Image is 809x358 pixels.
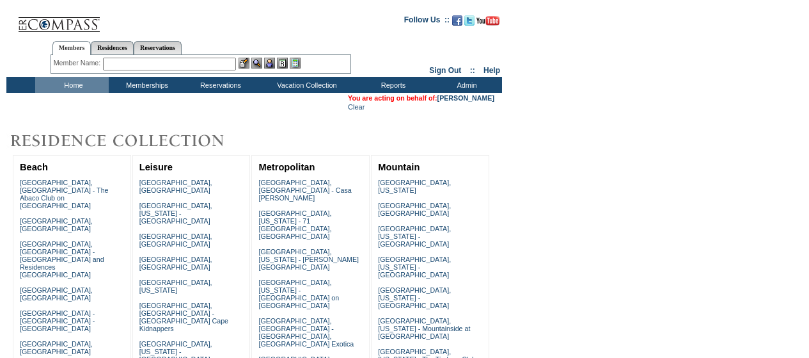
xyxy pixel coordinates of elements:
[258,248,359,271] a: [GEOGRAPHIC_DATA], [US_STATE] - [PERSON_NAME][GEOGRAPHIC_DATA]
[139,162,173,172] a: Leisure
[464,19,475,27] a: Follow us on Twitter
[20,179,109,209] a: [GEOGRAPHIC_DATA], [GEOGRAPHIC_DATA] - The Abaco Club on [GEOGRAPHIC_DATA]
[6,19,17,20] img: i.gif
[378,256,451,279] a: [GEOGRAPHIC_DATA], [US_STATE] - [GEOGRAPHIC_DATA]
[378,202,451,217] a: [GEOGRAPHIC_DATA], [GEOGRAPHIC_DATA]
[20,340,93,355] a: [GEOGRAPHIC_DATA], [GEOGRAPHIC_DATA]
[348,103,365,111] a: Clear
[139,232,212,248] a: [GEOGRAPHIC_DATA], [GEOGRAPHIC_DATA]
[355,77,428,93] td: Reports
[139,202,212,225] a: [GEOGRAPHIC_DATA], [US_STATE] - [GEOGRAPHIC_DATA]
[470,66,475,75] span: ::
[134,41,182,54] a: Reservations
[264,58,275,69] img: Impersonate
[139,302,228,332] a: [GEOGRAPHIC_DATA], [GEOGRAPHIC_DATA] - [GEOGRAPHIC_DATA] Cape Kidnappers
[464,15,475,26] img: Follow us on Twitter
[348,94,494,102] span: You are acting on behalf of:
[378,317,470,340] a: [GEOGRAPHIC_DATA], [US_STATE] - Mountainside at [GEOGRAPHIC_DATA]
[258,162,315,172] a: Metropolitan
[239,58,249,69] img: b_edit.gif
[258,317,354,348] a: [GEOGRAPHIC_DATA], [GEOGRAPHIC_DATA] - [GEOGRAPHIC_DATA], [GEOGRAPHIC_DATA] Exotica
[452,19,462,27] a: Become our fan on Facebook
[258,179,351,202] a: [GEOGRAPHIC_DATA], [GEOGRAPHIC_DATA] - Casa [PERSON_NAME]
[52,41,91,55] a: Members
[35,77,109,93] td: Home
[378,286,451,309] a: [GEOGRAPHIC_DATA], [US_STATE] - [GEOGRAPHIC_DATA]
[20,309,95,332] a: [GEOGRAPHIC_DATA] - [GEOGRAPHIC_DATA] - [GEOGRAPHIC_DATA]
[476,19,499,27] a: Subscribe to our YouTube Channel
[476,16,499,26] img: Subscribe to our YouTube Channel
[6,128,256,154] img: Destinations by Exclusive Resorts
[258,209,331,240] a: [GEOGRAPHIC_DATA], [US_STATE] - 71 [GEOGRAPHIC_DATA], [GEOGRAPHIC_DATA]
[378,162,420,172] a: Mountain
[378,225,451,248] a: [GEOGRAPHIC_DATA], [US_STATE] - [GEOGRAPHIC_DATA]
[277,58,288,69] img: Reservations
[251,58,262,69] img: View
[20,217,93,232] a: [GEOGRAPHIC_DATA], [GEOGRAPHIC_DATA]
[139,279,212,294] a: [GEOGRAPHIC_DATA], [US_STATE]
[139,179,212,194] a: [GEOGRAPHIC_DATA], [GEOGRAPHIC_DATA]
[290,58,301,69] img: b_calculator.gif
[256,77,355,93] td: Vacation Collection
[483,66,500,75] a: Help
[109,77,182,93] td: Memberships
[91,41,134,54] a: Residences
[139,256,212,271] a: [GEOGRAPHIC_DATA], [GEOGRAPHIC_DATA]
[54,58,103,69] div: Member Name:
[20,162,48,172] a: Beach
[378,179,451,194] a: [GEOGRAPHIC_DATA], [US_STATE]
[258,279,339,309] a: [GEOGRAPHIC_DATA], [US_STATE] - [GEOGRAPHIC_DATA] on [GEOGRAPHIC_DATA]
[20,286,93,302] a: [GEOGRAPHIC_DATA], [GEOGRAPHIC_DATA]
[437,94,494,102] a: [PERSON_NAME]
[428,77,502,93] td: Admin
[452,15,462,26] img: Become our fan on Facebook
[182,77,256,93] td: Reservations
[429,66,461,75] a: Sign Out
[404,14,450,29] td: Follow Us ::
[17,6,100,33] img: Compass Home
[20,240,104,279] a: [GEOGRAPHIC_DATA], [GEOGRAPHIC_DATA] - [GEOGRAPHIC_DATA] and Residences [GEOGRAPHIC_DATA]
